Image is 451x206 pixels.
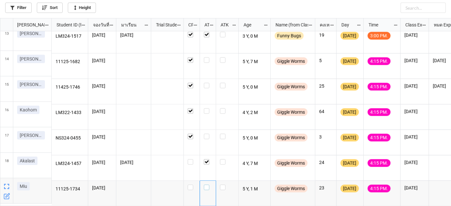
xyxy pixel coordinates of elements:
p: 24 [319,159,332,166]
p: 5 Y, 0 M [243,134,267,143]
div: 4:15 PM. [368,83,391,91]
div: 4:15 PM. [368,134,391,142]
p: LM324-1457 [56,159,84,168]
p: 11125-1734 [56,185,84,194]
div: Name (from Class) [272,21,308,28]
div: CF [184,21,194,28]
div: Day [338,21,357,28]
p: [DATE] [92,108,112,115]
p: [DATE] [92,57,112,64]
p: 3 Y, 0 M [243,32,267,41]
p: [PERSON_NAME] [20,81,42,88]
p: LM322-1433 [56,108,84,117]
div: 4:15 PM. [368,108,391,116]
a: Sort [37,3,63,13]
p: 4 Y, 7 M [243,159,267,168]
div: grid [0,18,52,31]
p: 23 [319,185,332,191]
p: [DATE] [120,32,147,38]
p: 11425-1746 [56,83,84,92]
p: Akalast [20,158,35,164]
p: 5 [319,57,332,64]
div: ATT [201,21,210,28]
div: [DATE] [341,134,359,142]
p: [DATE] [404,134,425,140]
div: Student ID (from [PERSON_NAME] Name) [53,21,81,28]
div: Giggle Worms [275,159,308,167]
span: 14 [5,51,9,76]
span: 16 [5,102,9,127]
p: 64 [319,108,332,115]
div: Giggle Worms [275,83,308,91]
div: [PERSON_NAME] Name [13,21,45,28]
p: [DATE] [404,108,425,115]
p: [DATE] [92,185,112,191]
p: [DATE] [92,83,112,89]
div: จองวันที่ [89,21,110,28]
p: NS324-0455 [56,134,84,143]
div: Class Expiration [402,21,422,28]
div: 4:15 PM. [368,159,391,167]
p: Miu [20,183,27,190]
p: [DATE] [404,57,425,64]
p: 25 [319,83,332,89]
p: Kaohom [20,107,37,113]
a: Height [68,3,96,13]
div: ATK [217,21,232,28]
span: 15 [5,76,9,102]
a: Filter [5,3,32,13]
p: [PERSON_NAME] [20,56,42,62]
div: [DATE] [341,159,359,167]
p: 3 [319,134,332,140]
p: [DATE] [404,32,425,38]
p: [DATE] [120,159,147,166]
p: [DATE] [404,185,425,191]
p: 19 [319,32,332,38]
div: [DATE] [341,57,359,65]
div: Funny Bugs [275,32,304,40]
p: [DATE] [92,32,112,38]
p: [PERSON_NAME] [20,30,42,37]
p: [DATE] [404,159,425,166]
div: Giggle Worms [275,185,308,192]
p: 5 Y, 0 M [243,83,267,92]
div: Time [365,21,393,28]
div: [DATE] [341,83,359,91]
p: 4 Y, 2 M [243,108,267,117]
p: 11125-1682 [56,57,84,66]
div: [DATE] [341,185,359,192]
p: [DATE] [404,83,425,89]
p: [DATE] [92,134,112,140]
div: 4:15 PM. [368,57,391,65]
div: คงเหลือ (from Nick Name) [316,21,330,28]
p: [PERSON_NAME] [20,132,42,139]
p: 5 Y, 7 M [243,57,267,66]
div: 3:00 PM. [368,32,391,40]
div: [DATE] [341,108,359,116]
div: Giggle Worms [275,134,308,142]
div: มาเรียน [117,21,144,28]
div: [DATE] [341,32,359,40]
span: 13 [5,25,9,51]
div: Giggle Worms [275,57,308,65]
input: Search... [401,3,446,13]
div: Trial Student [152,21,177,28]
span: 18 [5,153,9,178]
span: 17 [5,127,9,152]
p: [DATE] [92,159,112,166]
div: Age [240,21,264,28]
div: Giggle Worms [275,108,308,116]
p: 5 Y, 1 M [243,185,267,194]
p: LM324-1517 [56,32,84,41]
div: 4:15 PM. [368,185,391,192]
